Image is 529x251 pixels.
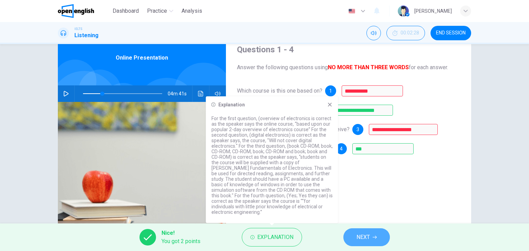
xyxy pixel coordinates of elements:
[116,54,168,62] span: Online Presentation
[356,127,359,132] span: 3
[237,63,460,72] span: Answer the following questions using for each answer.
[328,64,409,71] b: NO MORE THAN THREE WORDS
[195,85,206,102] button: Click to see the audio transcription
[237,87,322,94] span: Which course is this one based on?
[414,7,452,15] div: [PERSON_NAME]
[162,229,200,237] span: Nice!
[162,237,200,245] span: You got 2 points
[181,7,202,15] span: Analysis
[356,232,370,242] span: NEXT
[348,9,356,14] img: en
[74,31,98,40] h1: Listening
[366,26,381,40] div: Mute
[58,4,94,18] img: OpenEnglish logo
[398,6,409,17] img: Profile picture
[168,85,192,102] span: 04m 41s
[147,7,167,15] span: Practice
[113,7,139,15] span: Dashboard
[211,116,333,215] p: For the first question, (overview of electronics is correct as the speaker says the online course...
[436,30,466,36] span: END SESSION
[369,124,438,135] input: book CD-ROM; book, CD-ROM; CD-ROM, book; CD-ROM and book; book and CD-ROM
[386,26,425,40] div: Hide
[342,85,403,96] input: Overview of electronics
[340,146,343,151] span: 4
[332,105,393,116] input: digital electronics
[401,30,419,36] span: 00:02:28
[74,27,82,31] span: IELTS
[257,232,293,242] span: Explanation
[237,44,460,55] h4: Questions 1 - 4
[352,143,414,154] input: Yes; Yes they can
[329,88,332,93] span: 1
[218,102,245,107] h6: Explanation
